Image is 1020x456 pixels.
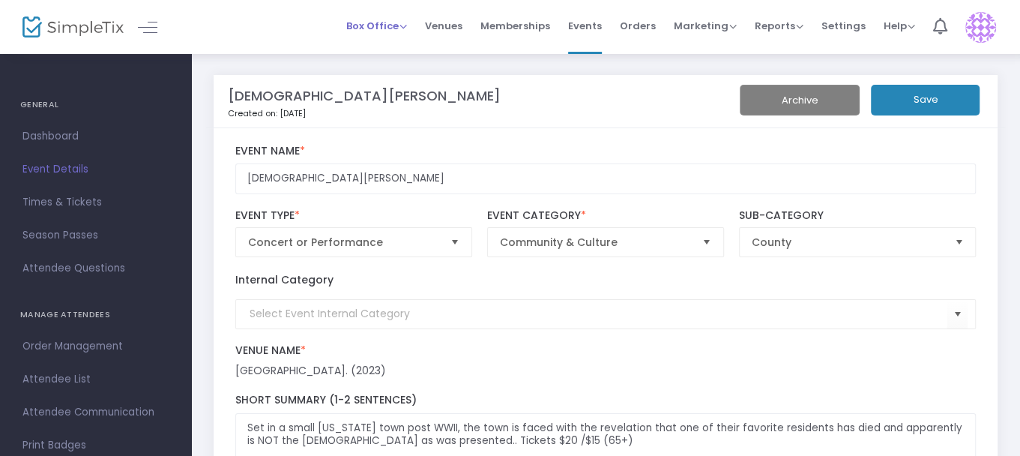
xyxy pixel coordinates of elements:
[22,259,169,278] span: Attendee Questions
[22,403,169,422] span: Attendee Communication
[235,145,977,158] label: Event Name
[568,7,602,45] span: Events
[22,337,169,356] span: Order Management
[22,193,169,212] span: Times & Tickets
[248,235,439,250] span: Concert or Performance
[948,228,969,256] button: Select
[235,272,334,288] label: Internal Category
[947,298,968,329] button: Select
[752,235,943,250] span: County
[755,19,803,33] span: Reports
[674,19,737,33] span: Marketing
[696,228,717,256] button: Select
[235,363,977,379] div: [GEOGRAPHIC_DATA]. (2023)
[228,85,501,106] m-panel-title: [DEMOGRAPHIC_DATA][PERSON_NAME]
[821,7,866,45] span: Settings
[20,90,171,120] h4: GENERAL
[871,85,980,115] button: Save
[487,209,725,223] label: Event Category
[250,306,947,322] input: Select Event Internal Category
[444,228,465,256] button: Select
[235,344,977,358] label: Venue Name
[235,163,977,194] input: Enter Event Name
[22,370,169,389] span: Attendee List
[346,19,407,33] span: Box Office
[425,7,462,45] span: Venues
[22,436,169,455] span: Print Badges
[22,226,169,245] span: Season Passes
[739,209,977,223] label: Sub-Category
[500,235,691,250] span: Community & Culture
[235,392,417,407] span: Short Summary (1-2 Sentences)
[235,209,473,223] label: Event Type
[22,127,169,146] span: Dashboard
[480,7,550,45] span: Memberships
[620,7,656,45] span: Orders
[22,160,169,179] span: Event Details
[740,85,860,115] button: Archive
[884,19,915,33] span: Help
[228,107,731,120] p: Created on: [DATE]
[20,300,171,330] h4: MANAGE ATTENDEES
